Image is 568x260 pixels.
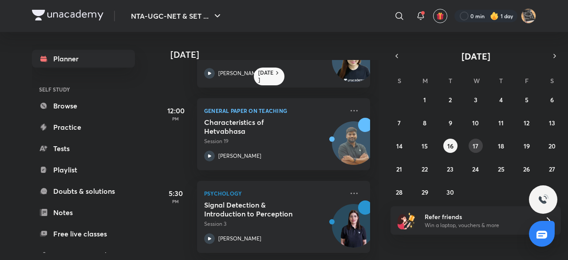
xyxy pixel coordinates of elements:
abbr: September 21, 2025 [396,165,402,173]
span: [DATE] [461,50,490,62]
img: avatar [436,12,444,20]
abbr: Sunday [398,76,401,85]
abbr: September 1, 2025 [423,96,426,104]
button: September 18, 2025 [494,139,508,153]
button: September 17, 2025 [469,139,483,153]
h5: 12:00 [158,105,193,116]
h5: Signal Detection & Introduction to Perception [204,200,315,218]
img: Pankaj Dagar [521,8,536,24]
p: Psychology [204,188,343,199]
button: September 14, 2025 [392,139,406,153]
img: Avatar [332,126,375,169]
img: Avatar [332,209,375,252]
abbr: September 6, 2025 [550,96,554,104]
abbr: September 8, 2025 [423,119,426,127]
button: September 13, 2025 [545,116,559,130]
h6: SELF STUDY [32,82,135,97]
abbr: September 11, 2025 [498,119,504,127]
a: Doubts & solutions [32,182,135,200]
abbr: Thursday [499,76,503,85]
button: September 27, 2025 [545,162,559,176]
button: September 26, 2025 [520,162,534,176]
h6: [DATE] [258,69,274,84]
button: September 3, 2025 [469,92,483,107]
button: September 16, 2025 [443,139,458,153]
p: [PERSON_NAME] [218,235,261,243]
h6: Refer friends [425,212,534,221]
img: Avatar [332,44,375,86]
p: Session 19 [204,137,343,145]
a: Notes [32,204,135,221]
button: September 5, 2025 [520,92,534,107]
button: September 1, 2025 [418,92,432,107]
button: September 11, 2025 [494,116,508,130]
a: Playlist [32,161,135,179]
p: PM [158,199,193,204]
button: September 22, 2025 [418,162,432,176]
abbr: Wednesday [473,76,480,85]
button: NTA-UGC-NET & SET ... [126,7,228,25]
button: September 12, 2025 [520,116,534,130]
abbr: September 29, 2025 [422,188,428,196]
a: Practice [32,118,135,136]
abbr: Tuesday [449,76,452,85]
img: streak [490,12,499,20]
abbr: September 24, 2025 [472,165,479,173]
h5: 5:30 [158,188,193,199]
button: September 30, 2025 [443,185,458,199]
h4: [DATE] [170,49,379,60]
abbr: September 12, 2025 [524,119,529,127]
h5: Characteristics of Hetvabhasa [204,118,315,136]
button: avatar [433,9,447,23]
button: September 8, 2025 [418,116,432,130]
a: Free live classes [32,225,135,243]
p: Win a laptop, vouchers & more [425,221,534,229]
a: Company Logo [32,10,103,23]
p: General Paper on Teaching [204,105,343,116]
abbr: September 28, 2025 [396,188,402,196]
a: Browse [32,97,135,115]
abbr: September 9, 2025 [449,119,452,127]
p: [PERSON_NAME] [218,69,261,77]
img: ttu [538,194,548,205]
abbr: September 16, 2025 [447,142,454,150]
button: September 2, 2025 [443,92,458,107]
p: [PERSON_NAME] [218,152,261,160]
abbr: September 3, 2025 [474,96,477,104]
abbr: September 30, 2025 [446,188,454,196]
abbr: September 23, 2025 [447,165,454,173]
abbr: Monday [422,76,428,85]
p: PM [158,116,193,121]
abbr: September 7, 2025 [398,119,401,127]
abbr: September 4, 2025 [499,96,503,104]
button: September 4, 2025 [494,92,508,107]
abbr: September 17, 2025 [473,142,478,150]
abbr: Friday [525,76,529,85]
a: Tests [32,140,135,157]
img: referral [398,212,415,229]
button: September 24, 2025 [469,162,483,176]
button: September 9, 2025 [443,116,458,130]
button: September 20, 2025 [545,139,559,153]
abbr: September 26, 2025 [523,165,530,173]
abbr: September 25, 2025 [498,165,505,173]
abbr: September 10, 2025 [472,119,479,127]
abbr: September 19, 2025 [524,142,530,150]
button: September 28, 2025 [392,185,406,199]
button: September 21, 2025 [392,162,406,176]
button: [DATE] [403,50,548,62]
img: Company Logo [32,10,103,20]
button: September 7, 2025 [392,116,406,130]
abbr: September 18, 2025 [498,142,504,150]
p: Session 3 [204,220,343,228]
button: September 29, 2025 [418,185,432,199]
abbr: September 27, 2025 [549,165,555,173]
abbr: September 13, 2025 [549,119,555,127]
button: September 6, 2025 [545,92,559,107]
button: September 10, 2025 [469,116,483,130]
abbr: September 2, 2025 [449,96,452,104]
abbr: September 5, 2025 [525,96,529,104]
button: September 25, 2025 [494,162,508,176]
abbr: Saturday [550,76,554,85]
button: September 19, 2025 [520,139,534,153]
